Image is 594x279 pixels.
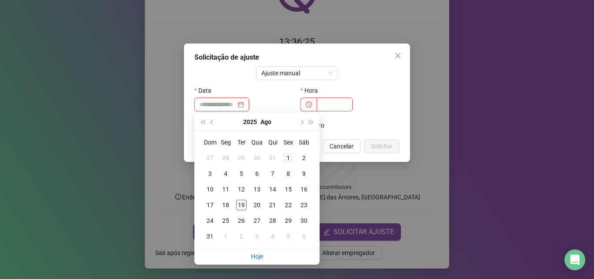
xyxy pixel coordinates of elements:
button: next-year [297,113,306,131]
div: 14 [267,184,278,195]
div: 15 [283,184,294,195]
td: 2025-07-31 [265,150,280,166]
button: Solicitar [364,139,400,153]
span: Cancelar [330,141,354,151]
div: 5 [283,231,294,242]
div: 16 [299,184,309,195]
div: 5 [236,168,247,179]
td: 2025-09-06 [296,229,312,244]
th: Sex [280,134,296,150]
td: 2025-08-07 [265,166,280,182]
td: 2025-08-12 [234,182,249,197]
td: 2025-08-11 [218,182,234,197]
td: 2025-09-02 [234,229,249,244]
div: 3 [205,168,215,179]
div: Open Intercom Messenger [564,249,585,270]
div: 25 [220,215,231,226]
button: Cancelar [323,139,360,153]
td: 2025-08-23 [296,197,312,213]
td: 2025-08-14 [265,182,280,197]
td: 2025-08-13 [249,182,265,197]
td: 2025-08-04 [218,166,234,182]
div: 13 [252,184,262,195]
div: Solicitação de ajuste [194,52,400,63]
th: Qua [249,134,265,150]
div: 2 [236,231,247,242]
div: 28 [267,215,278,226]
label: Hora [300,84,324,97]
button: prev-year [207,113,217,131]
div: 1 [220,231,231,242]
div: 27 [205,153,215,163]
td: 2025-08-20 [249,197,265,213]
div: 21 [267,200,278,210]
td: 2025-08-01 [280,150,296,166]
td: 2025-07-28 [218,150,234,166]
button: super-prev-year [198,113,207,131]
div: 30 [299,215,309,226]
div: 29 [283,215,294,226]
td: 2025-08-26 [234,213,249,229]
div: 4 [267,231,278,242]
th: Sáb [296,134,312,150]
td: 2025-08-27 [249,213,265,229]
td: 2025-08-30 [296,213,312,229]
label: Data [194,84,217,97]
td: 2025-08-18 [218,197,234,213]
td: 2025-07-29 [234,150,249,166]
td: 2025-08-10 [202,182,218,197]
td: 2025-09-04 [265,229,280,244]
button: super-next-year [307,113,316,131]
td: 2025-09-03 [249,229,265,244]
th: Seg [218,134,234,150]
td: 2025-08-02 [296,150,312,166]
td: 2025-08-16 [296,182,312,197]
span: close [394,52,401,59]
td: 2025-09-05 [280,229,296,244]
th: Dom [202,134,218,150]
td: 2025-08-24 [202,213,218,229]
div: 12 [236,184,247,195]
div: 23 [299,200,309,210]
div: 3 [252,231,262,242]
div: 27 [252,215,262,226]
div: 20 [252,200,262,210]
td: 2025-08-28 [265,213,280,229]
td: 2025-07-27 [202,150,218,166]
span: clock-circle [306,101,312,108]
div: 9 [299,168,309,179]
div: 6 [299,231,309,242]
div: 7 [267,168,278,179]
td: 2025-08-19 [234,197,249,213]
div: 28 [220,153,231,163]
a: Hoje [251,253,263,260]
div: 10 [205,184,215,195]
div: 31 [267,153,278,163]
div: 17 [205,200,215,210]
td: 2025-08-21 [265,197,280,213]
span: Ajuste manual [261,67,333,80]
div: 6 [252,168,262,179]
div: 24 [205,215,215,226]
td: 2025-08-09 [296,166,312,182]
div: 18 [220,200,231,210]
button: year panel [243,113,257,131]
td: 2025-08-05 [234,166,249,182]
td: 2025-08-08 [280,166,296,182]
td: 2025-08-06 [249,166,265,182]
button: Close [391,49,405,63]
td: 2025-08-22 [280,197,296,213]
td: 2025-08-25 [218,213,234,229]
button: month panel [260,113,271,131]
th: Qui [265,134,280,150]
div: 8 [283,168,294,179]
td: 2025-07-30 [249,150,265,166]
div: 26 [236,215,247,226]
div: 11 [220,184,231,195]
div: 19 [236,200,247,210]
div: 1 [283,153,294,163]
div: 2 [299,153,309,163]
div: 4 [220,168,231,179]
div: 29 [236,153,247,163]
div: 22 [283,200,294,210]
